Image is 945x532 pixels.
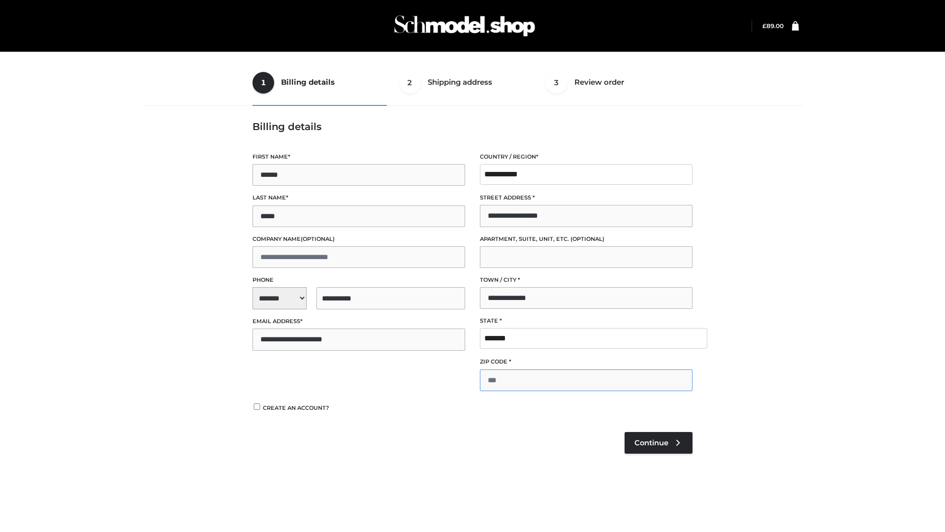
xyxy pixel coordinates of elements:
span: Continue [634,438,668,447]
span: (optional) [301,235,335,242]
label: Country / Region [480,152,693,162]
label: Phone [252,275,465,285]
label: Last name [252,193,465,202]
label: Email address [252,317,465,326]
label: First name [252,152,465,162]
h3: Billing details [252,121,693,133]
span: Create an account? [263,404,329,411]
label: Town / City [480,275,693,285]
a: £89.00 [762,22,784,30]
input: Create an account? [252,403,261,410]
label: ZIP Code [480,357,693,366]
bdi: 89.00 [762,22,784,30]
span: £ [762,22,766,30]
img: Schmodel Admin 964 [391,6,538,45]
label: Company name [252,234,465,244]
label: State [480,316,693,326]
a: Continue [625,432,693,454]
span: (optional) [570,235,604,242]
label: Apartment, suite, unit, etc. [480,234,693,244]
label: Street address [480,193,693,202]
